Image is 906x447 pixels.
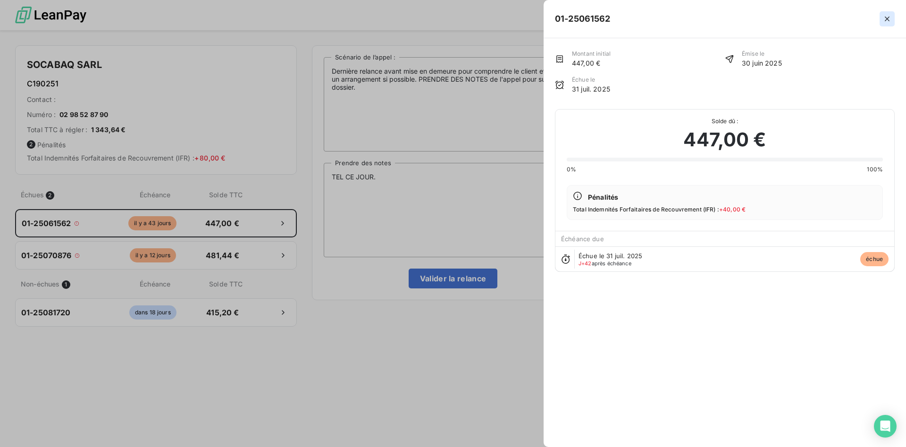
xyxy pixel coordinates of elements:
span: Échéance due [561,235,604,243]
span: 100% [867,165,883,174]
div: Open Intercom Messenger [874,415,897,438]
span: Total Indemnités Forfaitaires de Recouvrement (IFR) : [573,206,746,213]
span: 447,00 € [683,126,766,154]
span: Émise le [742,50,782,58]
span: + 40,00 € [719,206,746,213]
span: 31 juil. 2025 [572,84,610,94]
span: Échue le [572,76,610,84]
span: Échue le 31 juil. 2025 [579,252,642,260]
span: Solde dû : [567,117,883,126]
span: Montant initial [572,50,611,58]
span: Pénalités [588,193,618,201]
span: après échéance [579,261,631,266]
span: J+42 [579,260,592,267]
span: 0% [567,165,576,174]
span: 447,00 € [572,58,611,68]
span: échue [860,252,889,266]
h5: 01-25061562 [555,12,611,25]
span: 30 juin 2025 [742,58,782,68]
